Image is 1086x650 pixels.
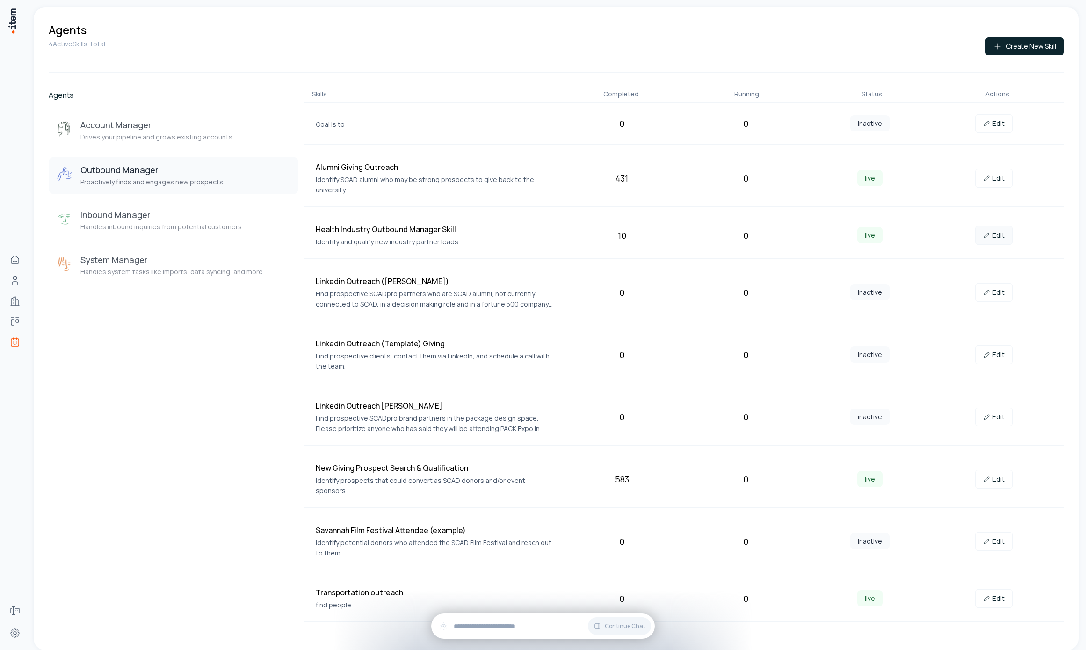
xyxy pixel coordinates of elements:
[6,601,24,620] a: Forms
[316,538,557,558] p: Identify potential donors who attended the SCAD Film Festival and reach out to them.
[6,292,24,310] a: Companies
[688,89,805,99] div: Running
[316,289,557,309] p: Find prospective SCADpro partners who are SCAD alumni, not currently connected to SCAD, in a deci...
[857,170,883,186] span: live
[975,345,1013,364] a: Edit
[316,224,557,235] h4: Health Industry Outbound Manager Skill
[688,473,804,486] div: 0
[6,312,24,331] a: deals
[562,89,680,99] div: Completed
[688,286,804,299] div: 0
[813,89,931,99] div: Status
[316,119,557,130] p: Goal is to
[316,161,557,173] h4: Alumni Giving Outreach
[316,338,557,349] h4: Linkedin Outreach (Template) Giving
[316,175,557,195] p: Identify SCAD alumni who may be strong prospects to give back to the university.
[80,222,242,232] p: Handles inbound inquiries from potential customers
[49,247,298,284] button: System ManagerSystem ManagerHandles system tasks like imports, data syncing, and more
[850,533,890,549] span: inactive
[49,89,298,101] h2: Agents
[56,166,73,183] img: Outbound Manager
[312,89,555,99] div: Skills
[688,348,804,361] div: 0
[56,121,73,138] img: Account Manager
[850,284,890,300] span: inactive
[49,202,298,239] button: Inbound ManagerInbound ManagerHandles inbound inquiries from potential customers
[316,237,557,247] p: Identify and qualify new industry partner leads
[431,613,655,639] div: Continue Chat
[564,229,680,242] div: 10
[605,622,645,630] span: Continue Chat
[80,254,263,265] h3: System Manager
[850,346,890,363] span: inactive
[80,267,263,277] p: Handles system tasks like imports, data syncing, and more
[985,37,1064,55] button: Create New Skill
[688,410,804,424] div: 0
[7,7,17,34] img: Item Brain Logo
[316,525,557,536] h4: Savannah Film Festival Attendee (example)
[588,617,651,635] button: Continue Chat
[56,211,73,228] img: Inbound Manager
[688,535,804,548] div: 0
[975,408,1013,426] a: Edit
[688,229,804,242] div: 0
[49,22,87,37] h1: Agents
[80,177,223,187] p: Proactively finds and engages new prospects
[850,115,890,131] span: inactive
[688,117,804,130] div: 0
[316,400,557,411] h4: Linkedin Outreach [PERSON_NAME]
[6,333,24,351] a: Agents
[80,209,242,220] h3: Inbound Manager
[564,410,680,424] div: 0
[80,119,232,131] h3: Account Manager
[316,276,557,287] h4: Linkedin Outreach ([PERSON_NAME])
[564,286,680,299] div: 0
[564,592,680,605] div: 0
[6,624,24,643] a: Settings
[857,590,883,606] span: live
[564,172,680,185] div: 431
[564,348,680,361] div: 0
[975,470,1013,489] a: Edit
[975,114,1013,133] a: Edit
[80,164,223,175] h3: Outbound Manager
[938,89,1056,99] div: Actions
[316,600,557,610] p: find people
[6,250,24,269] a: Home
[6,271,24,290] a: Contacts
[49,39,105,49] p: 4 Active Skills Total
[688,172,804,185] div: 0
[850,409,890,425] span: inactive
[975,589,1013,608] a: Edit
[975,226,1013,245] a: Edit
[316,462,557,474] h4: New Giving Prospect Search & Qualification
[564,473,680,486] div: 583
[316,351,557,372] p: Find prospective clients, contact them via LinkedIn, and schedule a call with the team.
[316,475,557,496] p: Identify prospects that could convert as SCAD donors and/or event sponsors.
[564,535,680,548] div: 0
[49,112,298,149] button: Account ManagerAccount ManagerDrives your pipeline and grows existing accounts
[857,471,883,487] span: live
[857,227,883,243] span: live
[316,587,557,598] h4: Transportation outreach
[975,283,1013,302] a: Edit
[975,532,1013,551] a: Edit
[49,157,298,194] button: Outbound ManagerOutbound ManagerProactively finds and engages new prospects
[316,413,557,434] p: Find prospective SCADpro brand partners in the package design space. Please prioritize anyone who...
[975,169,1013,188] a: Edit
[688,592,804,605] div: 0
[564,117,680,130] div: 0
[80,132,232,142] p: Drives your pipeline and grows existing accounts
[56,256,73,273] img: System Manager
